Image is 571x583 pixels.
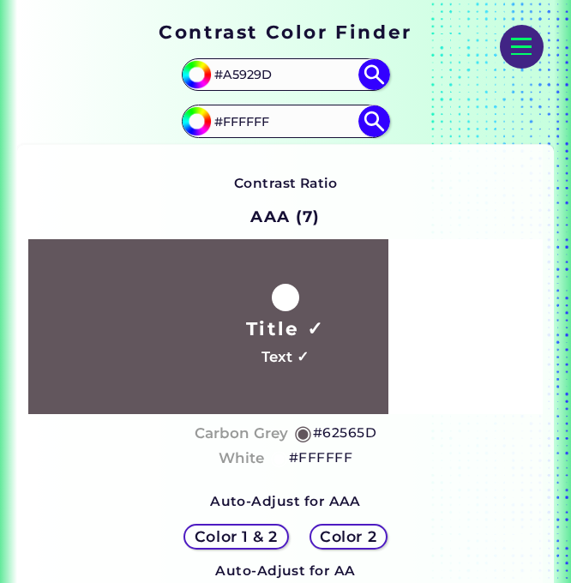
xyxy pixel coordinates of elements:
[208,107,363,135] input: type color 2..
[320,529,376,544] h5: Color 2
[159,19,412,45] h1: Contrast Color Finder
[243,198,328,236] h2: AAA (7)
[270,448,289,468] h5: ◉
[261,345,309,370] h4: Text ✓
[219,446,264,471] h4: White
[289,447,352,469] h5: #FFFFFF
[358,59,390,91] img: icon search
[358,105,390,137] img: icon search
[234,175,338,191] strong: Contrast Ratio
[294,423,313,443] h5: ◉
[195,421,288,446] h4: Carbon Grey
[246,316,325,341] h1: Title ✓
[215,562,355,579] strong: Auto-Adjust for AA
[210,493,361,509] strong: Auto-Adjust for AAA
[195,529,278,544] h5: Color 1 & 2
[313,422,376,444] h5: #62565D
[208,60,363,88] input: type color 1..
